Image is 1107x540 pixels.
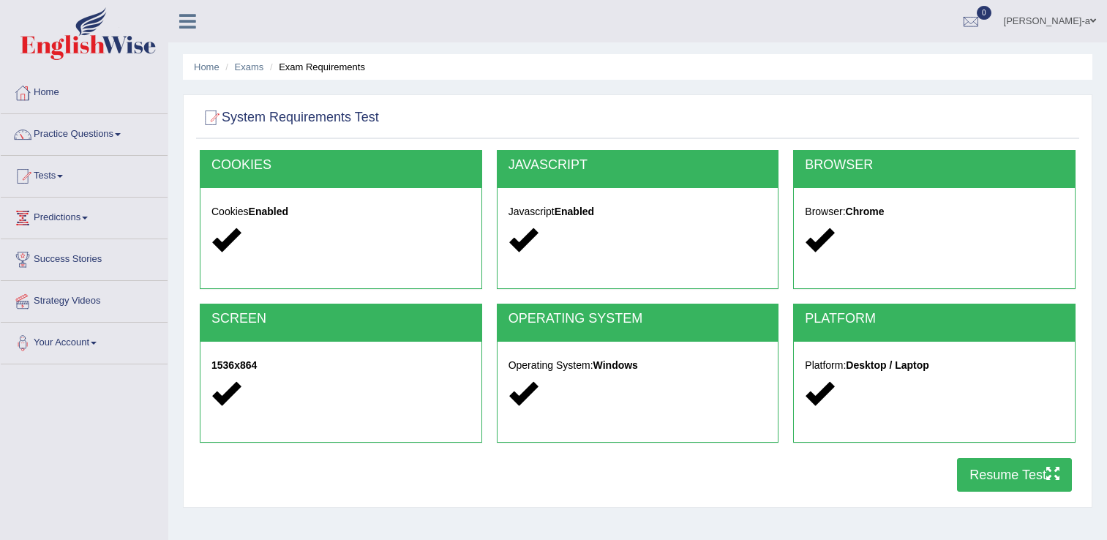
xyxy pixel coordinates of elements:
[1,114,168,151] a: Practice Questions
[805,360,1064,371] h5: Platform:
[509,206,768,217] h5: Javascript
[1,198,168,234] a: Predictions
[1,281,168,318] a: Strategy Videos
[211,359,257,371] strong: 1536x864
[846,206,885,217] strong: Chrome
[211,158,470,173] h2: COOKIES
[211,312,470,326] h2: SCREEN
[593,359,638,371] strong: Windows
[555,206,594,217] strong: Enabled
[805,158,1064,173] h2: BROWSER
[1,72,168,109] a: Home
[1,239,168,276] a: Success Stories
[509,312,768,326] h2: OPERATING SYSTEM
[805,206,1064,217] h5: Browser:
[194,61,219,72] a: Home
[509,158,768,173] h2: JAVASCRIPT
[211,206,470,217] h5: Cookies
[1,156,168,192] a: Tests
[957,458,1072,492] button: Resume Test
[249,206,288,217] strong: Enabled
[977,6,991,20] span: 0
[235,61,264,72] a: Exams
[509,360,768,371] h5: Operating System:
[1,323,168,359] a: Your Account
[200,107,379,129] h2: System Requirements Test
[266,60,365,74] li: Exam Requirements
[846,359,929,371] strong: Desktop / Laptop
[805,312,1064,326] h2: PLATFORM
